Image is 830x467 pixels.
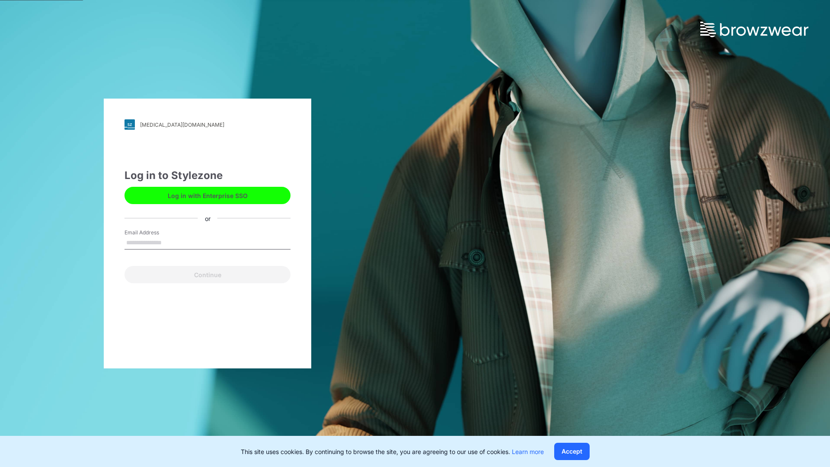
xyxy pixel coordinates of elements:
[198,214,217,223] div: or
[124,119,135,130] img: svg+xml;base64,PHN2ZyB3aWR0aD0iMjgiIGhlaWdodD0iMjgiIHZpZXdCb3g9IjAgMCAyOCAyOCIgZmlsbD0ibm9uZSIgeG...
[124,119,290,130] a: [MEDICAL_DATA][DOMAIN_NAME]
[700,22,808,37] img: browzwear-logo.73288ffb.svg
[241,447,544,456] p: This site uses cookies. By continuing to browse the site, you are agreeing to our use of cookies.
[124,229,185,237] label: Email Address
[554,443,590,460] button: Accept
[124,187,290,204] button: Log in with Enterprise SSO
[512,448,544,455] a: Learn more
[124,168,290,183] div: Log in to Stylezone
[140,122,224,128] div: [MEDICAL_DATA][DOMAIN_NAME]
